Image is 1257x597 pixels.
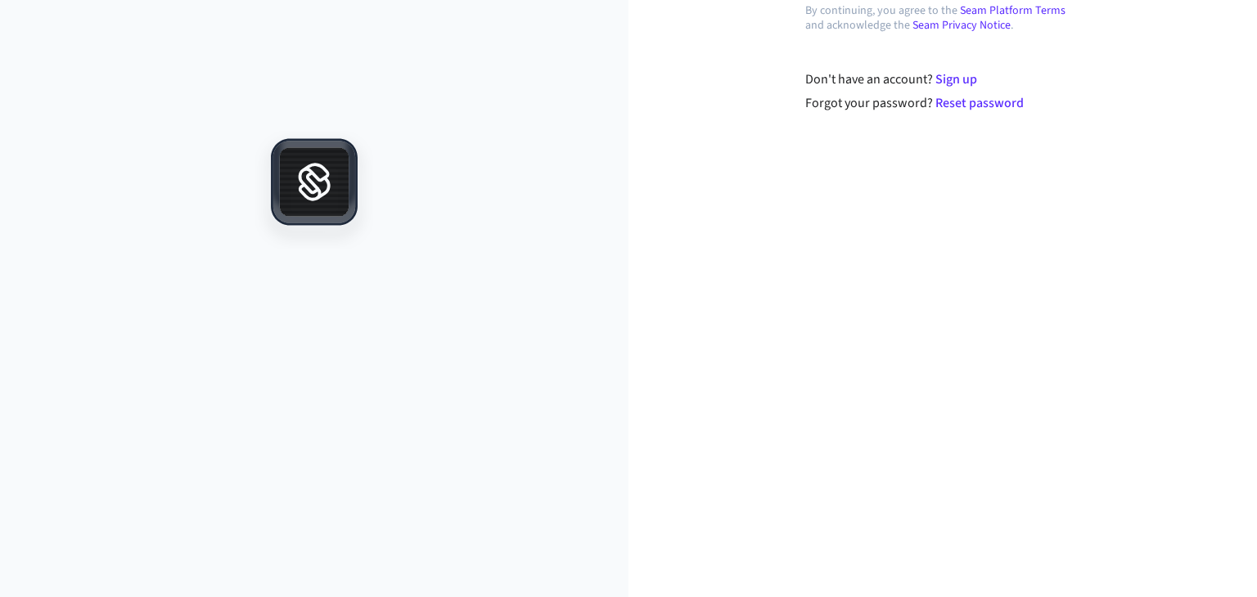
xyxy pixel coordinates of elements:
[935,70,977,88] a: Sign up
[805,70,1081,89] div: Don't have an account?
[805,93,1081,113] div: Forgot your password?
[912,17,1011,34] a: Seam Privacy Notice
[805,3,1080,33] p: By continuing, you agree to the and acknowledge the .
[935,94,1024,112] a: Reset password
[960,2,1066,19] a: Seam Platform Terms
